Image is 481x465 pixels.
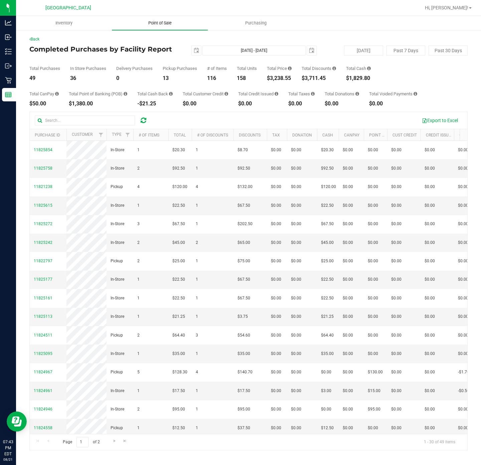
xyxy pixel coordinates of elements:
[458,240,468,246] span: $0.00
[343,147,353,153] span: $0.00
[172,332,185,339] span: $64.40
[112,16,208,30] a: Point of Sale
[35,133,60,137] a: Purchase ID
[291,406,301,412] span: $0.00
[111,202,124,209] span: In-Store
[343,295,353,301] span: $0.00
[111,165,124,172] span: In-Store
[391,276,402,283] span: $0.00
[34,259,52,263] span: 11822797
[172,240,185,246] span: $45.00
[207,76,227,81] div: 116
[29,92,59,96] div: Total CanPay
[291,202,301,209] span: $0.00
[237,276,250,283] span: $67.50
[237,184,253,190] span: $132.00
[120,437,130,446] a: Go to the last page
[29,76,60,81] div: 49
[271,351,281,357] span: $0.00
[183,92,228,96] div: Total Customer Credit
[321,147,334,153] span: $20.30
[271,202,281,209] span: $0.00
[172,313,185,320] span: $21.25
[291,240,301,246] span: $0.00
[237,295,250,301] span: $67.50
[343,351,353,357] span: $0.00
[137,388,140,394] span: 1
[137,92,173,96] div: Total Cash Back
[137,221,140,227] span: 3
[29,66,60,71] div: Total Purchases
[76,437,89,447] input: 1
[321,295,334,301] span: $22.50
[116,76,153,81] div: 0
[344,45,383,56] button: [DATE]
[237,240,250,246] span: $65.00
[237,165,250,172] span: $92.50
[321,221,334,227] span: $67.50
[196,388,198,394] span: 1
[34,203,52,208] span: 11825615
[368,369,383,375] span: $130.00
[369,101,417,106] div: $0.00
[196,295,198,301] span: 1
[343,184,353,190] span: $0.00
[458,184,468,190] span: $0.00
[72,132,93,137] a: Customer
[291,184,301,190] span: $0.00
[368,332,378,339] span: $0.00
[458,406,468,412] span: $0.00
[172,221,185,227] span: $67.50
[237,202,250,209] span: $67.50
[391,313,402,320] span: $0.00
[196,184,198,190] span: 4
[343,240,353,246] span: $0.00
[391,258,402,264] span: $0.00
[321,276,334,283] span: $22.50
[425,369,435,375] span: $0.00
[288,66,292,71] i: Sum of the total prices of all purchases in the date range.
[172,276,185,283] span: $22.50
[196,165,198,172] span: 1
[368,276,378,283] span: $0.00
[137,276,140,283] span: 1
[237,332,250,339] span: $54.60
[5,77,12,84] inline-svg: Retail
[425,332,435,339] span: $0.00
[34,277,52,282] span: 11825177
[111,313,124,320] span: In-Store
[368,351,378,357] span: $0.00
[110,437,119,446] a: Go to the next page
[267,76,292,81] div: $3,238.55
[291,313,301,320] span: $0.00
[332,66,336,71] i: Sum of the discount values applied to the all purchases in the date range.
[111,351,124,357] span: In-Store
[425,165,435,172] span: $0.00
[288,92,315,96] div: Total Taxes
[172,351,185,357] span: $35.00
[355,92,359,96] i: Sum of all round-up-to-next-dollar total price adjustments for all purchases in the date range.
[271,240,281,246] span: $0.00
[322,133,333,137] a: Cash
[343,258,353,264] span: $0.00
[292,133,312,137] a: Donation
[343,406,353,412] span: $0.00
[343,165,353,172] span: $0.00
[425,351,435,357] span: $0.00
[307,46,316,55] span: select
[271,221,281,227] span: $0.00
[236,20,276,26] span: Purchasing
[271,295,281,301] span: $0.00
[386,45,426,56] button: Past 7 Days
[34,240,52,245] span: 11825242
[425,295,435,301] span: $0.00
[111,276,124,283] span: In-Store
[271,406,281,412] span: $0.00
[139,133,159,137] a: # of Items
[425,221,435,227] span: $0.00
[425,147,435,153] span: $0.00
[172,147,185,153] span: $20.30
[69,92,127,96] div: Total Point of Banking (POB)
[291,351,301,357] span: $0.00
[425,313,435,320] span: $0.00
